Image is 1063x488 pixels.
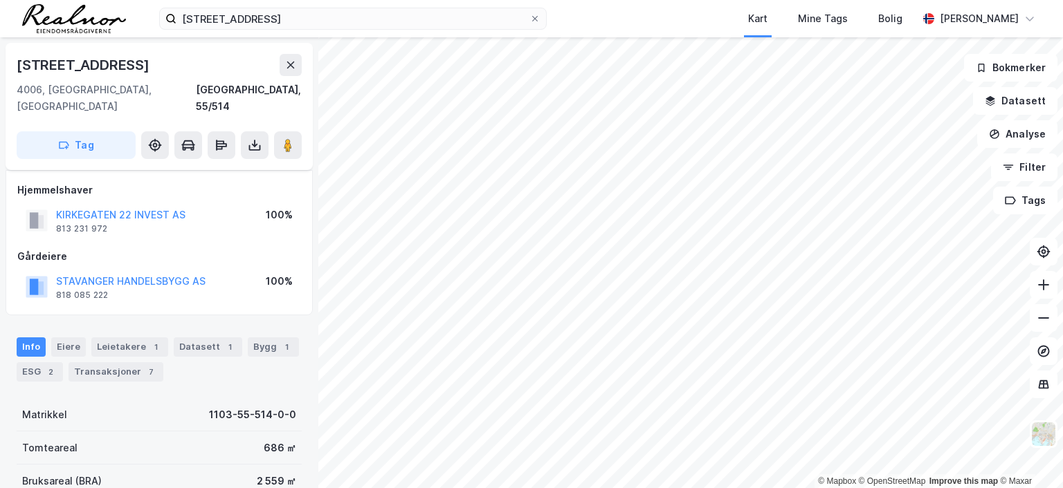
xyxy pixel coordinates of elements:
[174,337,242,357] div: Datasett
[280,340,293,354] div: 1
[964,54,1057,82] button: Bokmerker
[929,476,998,486] a: Improve this map
[17,337,46,357] div: Info
[144,365,158,379] div: 7
[17,248,301,265] div: Gårdeiere
[22,4,126,33] img: realnor-logo.934646d98de889bb5806.png
[973,87,1057,115] button: Datasett
[56,290,108,301] div: 818 085 222
[176,8,529,29] input: Søk på adresse, matrikkel, gårdeiere, leietakere eller personer
[17,131,136,159] button: Tag
[22,440,78,456] div: Tomteareal
[22,406,67,423] div: Matrikkel
[51,337,86,357] div: Eiere
[17,54,152,76] div: [STREET_ADDRESS]
[748,10,767,27] div: Kart
[977,120,1057,148] button: Analyse
[994,422,1063,488] div: Kontrollprogram for chat
[993,187,1057,214] button: Tags
[991,153,1057,181] button: Filter
[994,422,1063,488] iframe: Chat Widget
[17,182,301,198] div: Hjemmelshaver
[17,362,63,382] div: ESG
[44,365,57,379] div: 2
[69,362,163,382] div: Transaksjoner
[264,440,296,456] div: 686 ㎡
[1030,421,1057,447] img: Z
[859,476,926,486] a: OpenStreetMap
[209,406,296,423] div: 1103-55-514-0-0
[266,207,293,223] div: 100%
[878,10,902,27] div: Bolig
[248,337,299,357] div: Bygg
[223,340,237,354] div: 1
[196,82,302,115] div: [GEOGRAPHIC_DATA], 55/514
[56,223,107,234] div: 813 231 972
[17,82,196,115] div: 4006, [GEOGRAPHIC_DATA], [GEOGRAPHIC_DATA]
[818,476,856,486] a: Mapbox
[266,273,293,290] div: 100%
[91,337,168,357] div: Leietakere
[149,340,163,354] div: 1
[798,10,848,27] div: Mine Tags
[940,10,1019,27] div: [PERSON_NAME]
